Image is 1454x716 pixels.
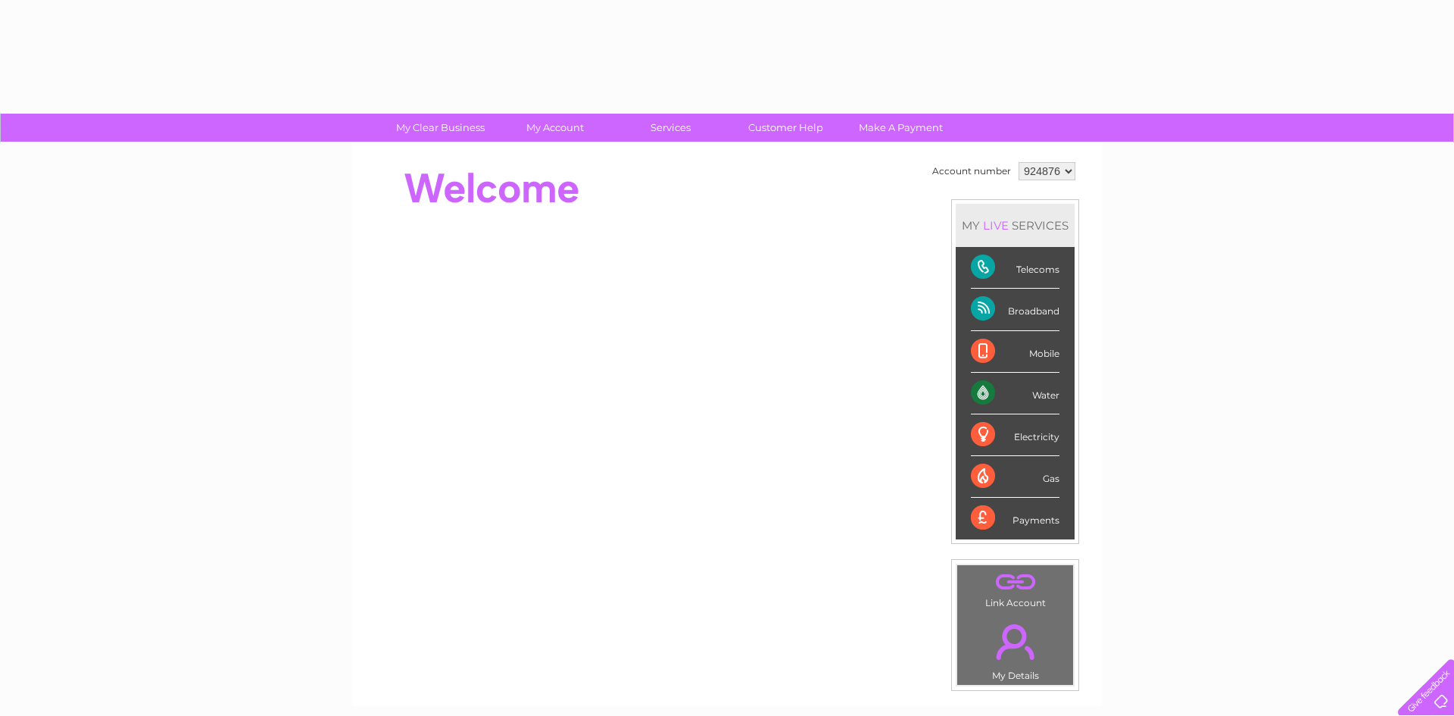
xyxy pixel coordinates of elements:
[961,569,1069,596] a: .
[980,218,1012,233] div: LIVE
[956,564,1074,612] td: Link Account
[608,114,733,142] a: Services
[956,611,1074,686] td: My Details
[971,247,1059,289] div: Telecoms
[961,615,1069,668] a: .
[971,456,1059,498] div: Gas
[838,114,963,142] a: Make A Payment
[378,114,503,142] a: My Clear Business
[971,289,1059,330] div: Broadband
[971,414,1059,456] div: Electricity
[971,498,1059,539] div: Payments
[956,204,1075,247] div: MY SERVICES
[723,114,848,142] a: Customer Help
[493,114,618,142] a: My Account
[971,373,1059,414] div: Water
[928,158,1015,184] td: Account number
[971,331,1059,373] div: Mobile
